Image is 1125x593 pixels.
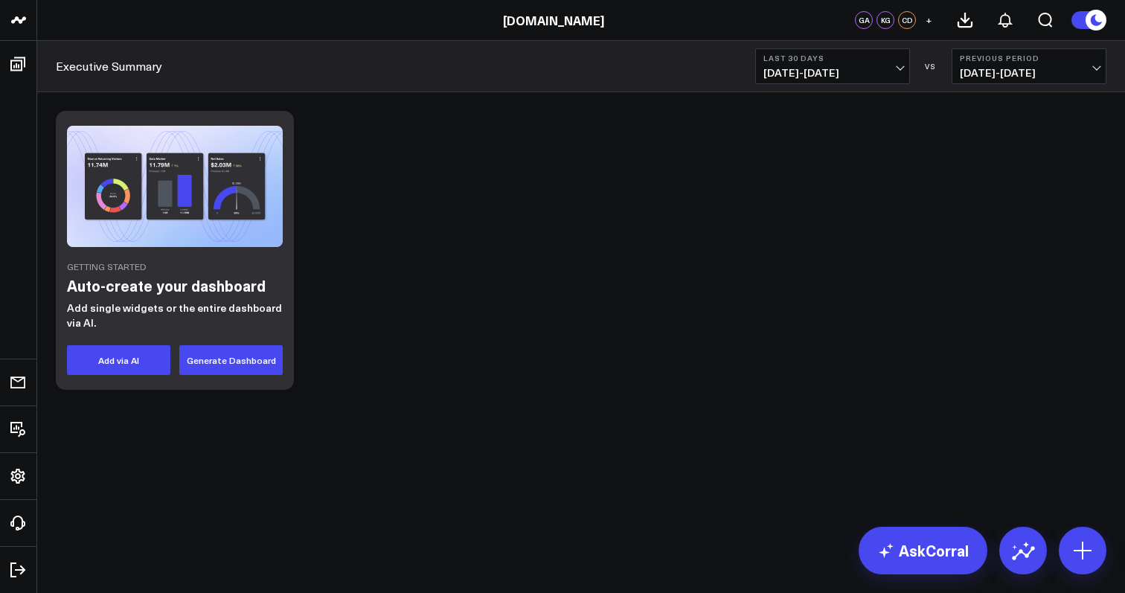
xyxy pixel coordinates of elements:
span: + [926,15,932,25]
button: Last 30 Days[DATE]-[DATE] [755,48,910,84]
button: + [920,11,937,29]
button: Add via AI [67,345,170,375]
a: [DOMAIN_NAME] [503,12,604,28]
b: Last 30 Days [763,54,902,62]
a: AskCorral [859,527,987,574]
div: GA [855,11,873,29]
span: [DATE] - [DATE] [960,67,1098,79]
a: Executive Summary [56,58,162,74]
div: KG [876,11,894,29]
b: Previous Period [960,54,1098,62]
button: Generate Dashboard [179,345,283,375]
span: [DATE] - [DATE] [763,67,902,79]
div: CD [898,11,916,29]
h2: Auto-create your dashboard [67,275,283,297]
div: VS [917,62,944,71]
div: Getting Started [67,262,283,271]
button: Previous Period[DATE]-[DATE] [952,48,1106,84]
p: Add single widgets or the entire dashboard via AI. [67,301,283,330]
